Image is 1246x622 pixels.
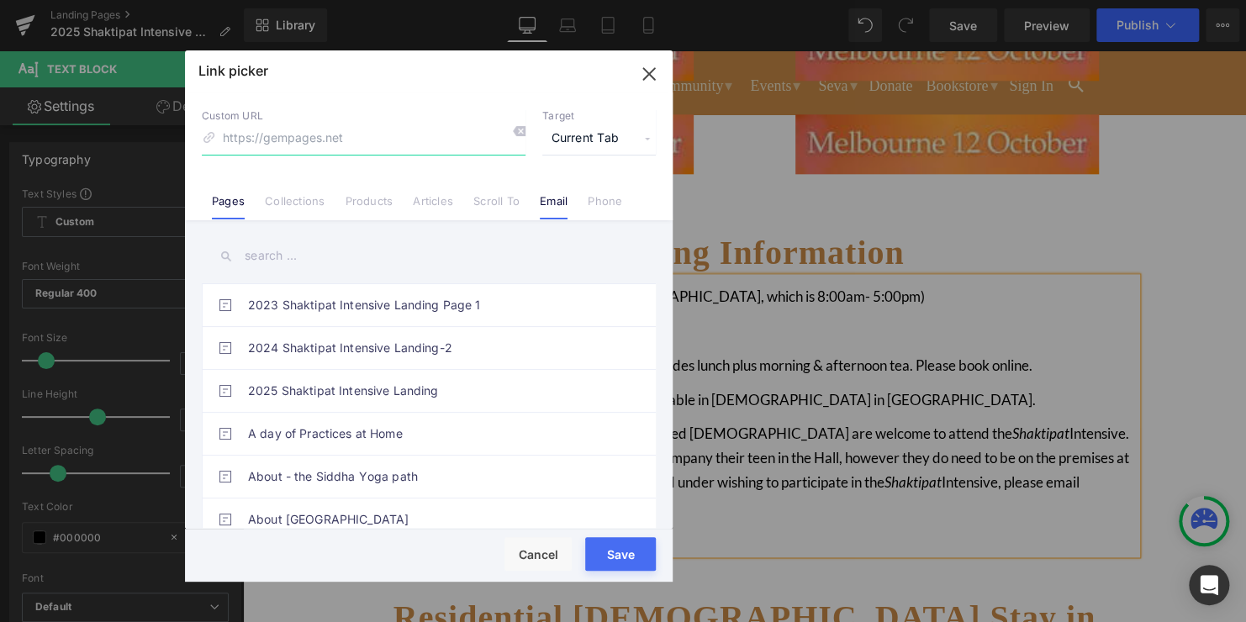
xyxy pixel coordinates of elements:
span: Current Tab [542,123,656,155]
span: Residential [DEMOGRAPHIC_DATA] Stay [129,340,396,358]
span: [DEMOGRAPHIC_DATA] meal option: [129,306,373,324]
input: search ... [202,237,656,275]
p: Link picker [198,62,268,79]
i: Shaktipat [641,423,699,440]
a: Email [540,194,568,219]
a: 2025 Shaktipat Intensive Landing [248,370,618,412]
a: Collections [265,194,325,219]
a: 2024 Shaktipat Intensive Landing-2 [248,327,618,369]
a: About [GEOGRAPHIC_DATA] [248,498,618,540]
a: 2023 Shaktipat Intensive Landing Page 1 [248,284,618,326]
li: Young people aged [DEMOGRAPHIC_DATA] are welcome to attend the Intensive. Although a parent or gu... [109,372,894,469]
div: Open Intercom Messenger [1189,565,1229,605]
a: About - the Siddha Yoga path [248,456,618,498]
span: Event time: [129,237,203,255]
a: Phone [588,194,622,219]
li: $25 includes lunch plus morning & afternoon tea. Please book online. [109,303,894,328]
li: available in [DEMOGRAPHIC_DATA] in [GEOGRAPHIC_DATA]. [109,338,894,362]
a: Pages [212,194,245,219]
a: click here [230,447,289,465]
p: Target [542,109,656,123]
li: for this event - [109,479,894,503]
p: Custom URL [202,109,525,123]
a: Articles [413,194,453,219]
span: Booking Information [341,183,661,221]
li: $670 Adults, $230 Young People (13-24) [109,269,894,293]
a: Products [345,194,393,219]
span: Refund policy [129,482,219,499]
button: Save [585,537,656,571]
input: https://gempages.net [202,123,525,155]
li: 8:30am - 6:00pm (except in [GEOGRAPHIC_DATA], which is 8:00am- 5:00pm) [109,235,894,259]
span: Participation by young people. [129,374,328,392]
a: click here [307,482,366,499]
i: Shaktipat [769,374,826,392]
a: Scroll To [473,194,520,219]
button: Cancel [504,537,572,571]
a: A day of Practices at Home [248,413,618,455]
span: Fees: [129,271,162,289]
